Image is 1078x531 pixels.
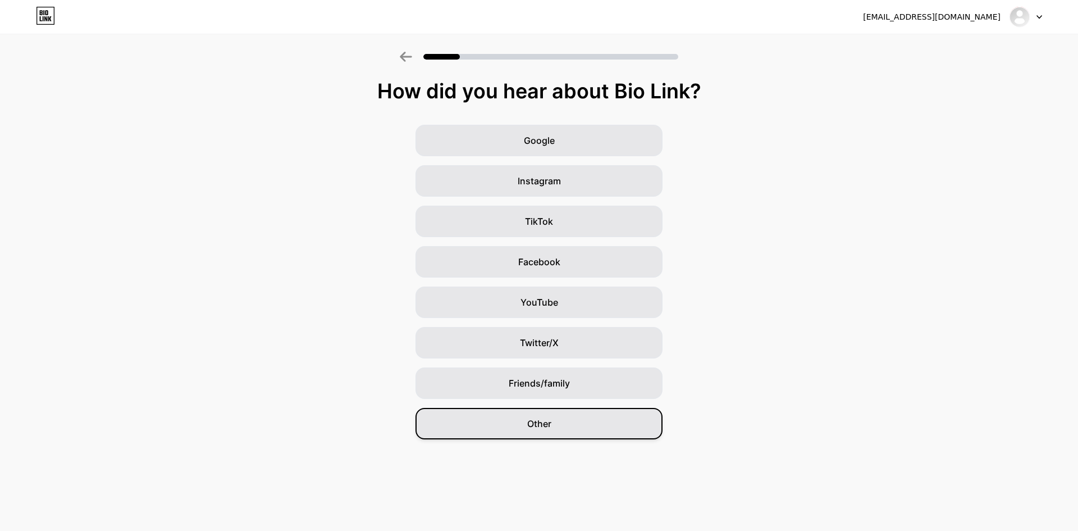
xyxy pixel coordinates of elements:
span: Other [527,417,551,430]
span: Facebook [518,255,560,269]
span: Instagram [518,174,561,188]
span: YouTube [520,296,558,309]
span: Google [524,134,555,147]
div: [EMAIL_ADDRESS][DOMAIN_NAME] [863,11,1001,23]
span: Twitter/X [520,336,559,350]
div: How did you hear about Bio Link? [6,80,1072,102]
span: TikTok [525,215,553,228]
img: Shutters Stop [1009,6,1030,28]
span: Friends/family [509,376,570,390]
